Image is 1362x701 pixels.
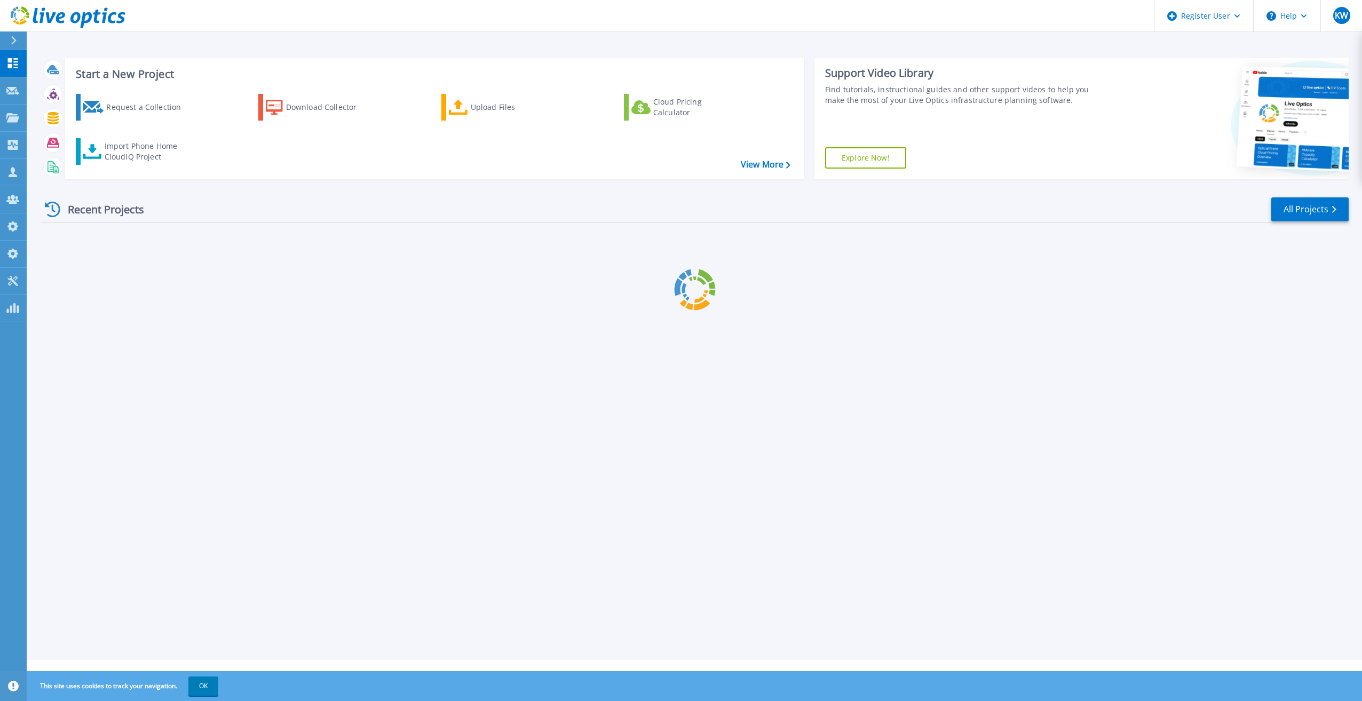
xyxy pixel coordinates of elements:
[76,94,195,121] a: Request a Collection
[106,97,192,118] div: Request a Collection
[471,97,556,118] div: Upload Files
[1271,197,1349,221] a: All Projects
[286,97,371,118] div: Download Collector
[825,84,1101,106] div: Find tutorials, instructional guides and other support videos to help you make the most of your L...
[41,196,159,222] div: Recent Projects
[76,68,790,80] h3: Start a New Project
[29,676,218,696] span: This site uses cookies to track your navigation.
[624,94,743,121] a: Cloud Pricing Calculator
[188,676,218,696] button: OK
[741,160,790,170] a: View More
[1335,11,1348,20] span: KW
[258,94,377,121] a: Download Collector
[825,147,906,169] a: Explore Now!
[441,94,560,121] a: Upload Files
[105,141,188,162] div: Import Phone Home CloudIQ Project
[653,97,739,118] div: Cloud Pricing Calculator
[825,66,1101,80] div: Support Video Library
